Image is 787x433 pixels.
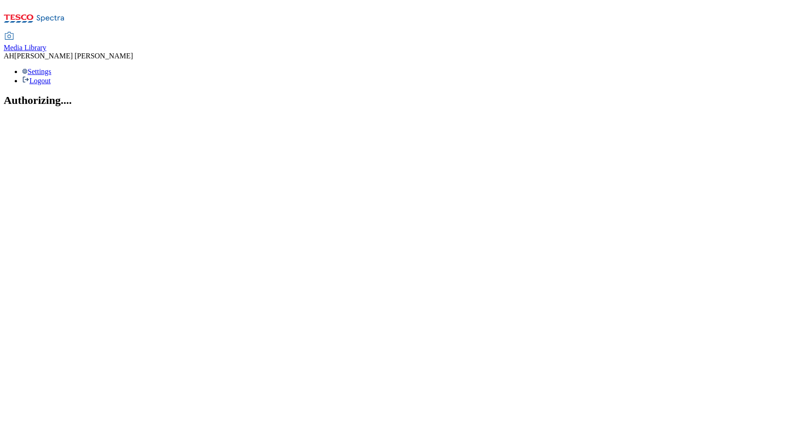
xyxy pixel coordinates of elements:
span: Media Library [4,44,46,51]
span: AH [4,52,14,60]
h2: Authorizing.... [4,94,783,107]
span: [PERSON_NAME] [PERSON_NAME] [14,52,133,60]
a: Settings [22,68,51,75]
a: Logout [22,77,51,85]
a: Media Library [4,33,46,52]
